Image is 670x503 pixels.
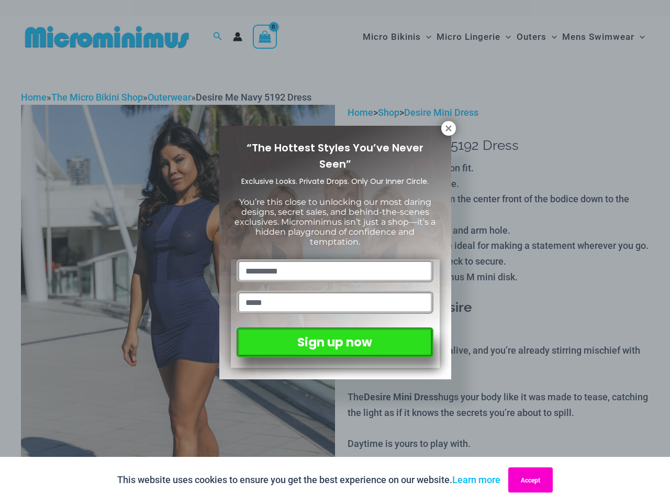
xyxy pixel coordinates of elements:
button: Accept [508,467,553,493]
button: Close [441,121,456,136]
a: Learn more [452,474,500,485]
span: You’re this close to unlocking our most daring designs, secret sales, and behind-the-scenes exclu... [234,197,435,247]
span: Exclusive Looks. Private Drops. Only Our Inner Circle. [241,176,429,187]
span: “The Hottest Styles You’ve Never Seen” [247,140,423,171]
p: This website uses cookies to ensure you get the best experience on our website. [117,472,500,488]
button: Sign up now [237,327,433,357]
